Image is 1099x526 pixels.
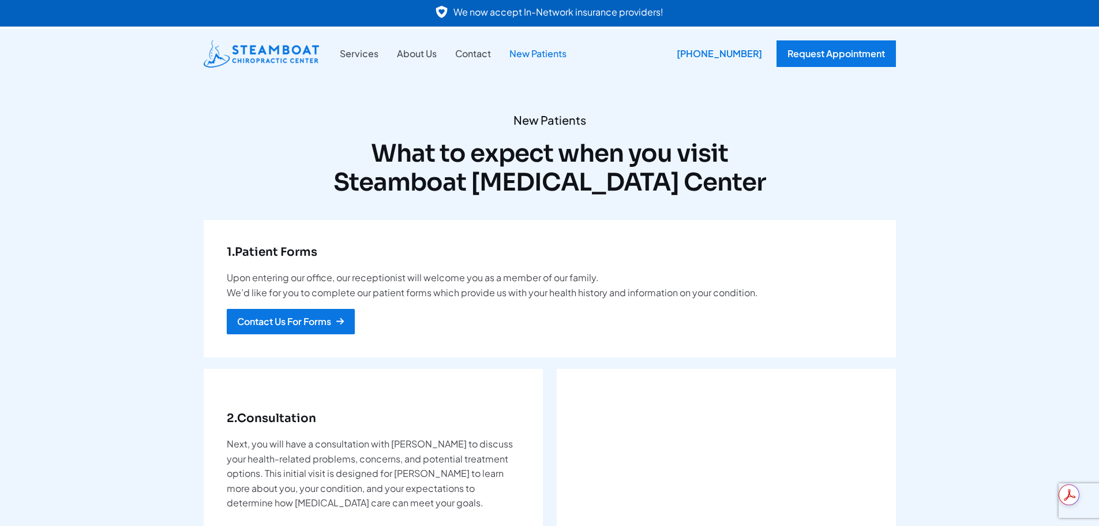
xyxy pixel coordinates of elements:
strong: 2. [227,411,237,426]
h6: Consultation [227,409,520,428]
a: Contact Us For Forms [227,309,355,334]
a: Contact [446,46,500,61]
a: About Us [388,46,446,61]
a: Services [331,46,388,61]
img: Steamboat Chiropractic Center [204,40,319,68]
p: Next, you will have a consultation with [PERSON_NAME] to discuss your health-related problems, co... [227,437,520,510]
a: [PHONE_NUMBER] [668,40,765,67]
nav: Site Navigation [331,46,576,61]
p: Upon entering our office, our receptionist will welcome you as a member of our family. We’d like ... [227,270,873,300]
div: Contact Us For Forms [237,317,331,326]
strong: 1. [227,245,235,259]
a: New Patients [500,46,576,61]
div: [PHONE_NUMBER] [668,40,771,67]
span: New Patients [204,113,896,128]
h2: What to expect when you visit Steamboat [MEDICAL_DATA] Center [204,139,896,197]
h6: Patient Forms [227,243,873,262]
a: Request Appointment [777,40,896,67]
